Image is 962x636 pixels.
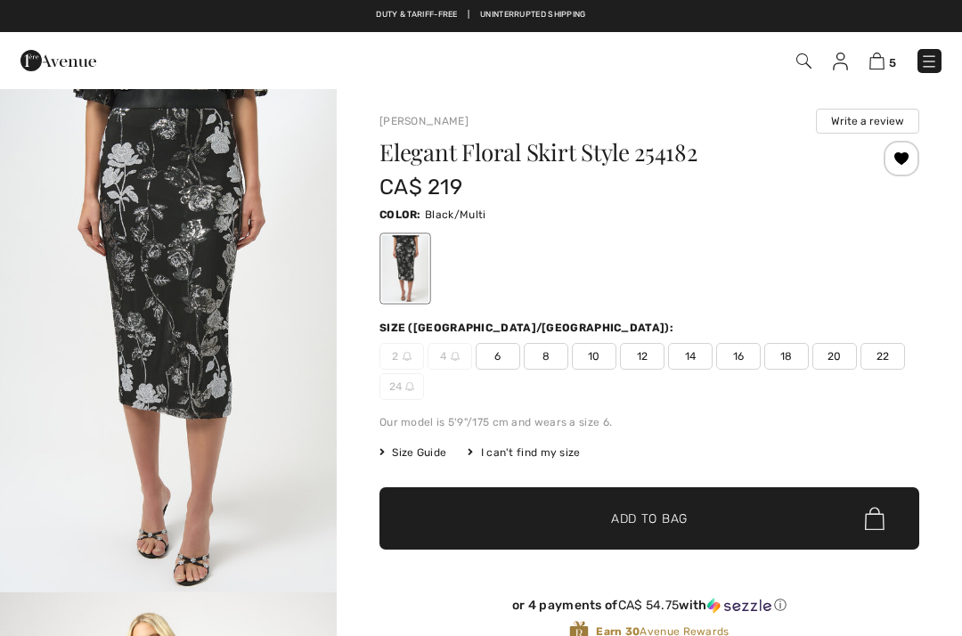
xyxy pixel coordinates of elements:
img: ring-m.svg [403,352,412,361]
button: Add to Bag [379,487,919,550]
a: 5 [869,50,896,71]
span: Color: [379,208,421,221]
span: 12 [620,343,664,370]
span: 5 [889,56,896,69]
div: Black/Multi [382,235,428,302]
img: ring-m.svg [405,382,414,391]
img: Shopping Bag [869,53,885,69]
div: Size ([GEOGRAPHIC_DATA]/[GEOGRAPHIC_DATA]): [379,320,677,336]
div: I can't find my size [468,444,580,461]
a: Duty & tariff-free | Uninterrupted shipping [376,10,585,19]
img: Search [796,53,811,69]
span: CA$ 54.75 [618,598,680,613]
div: Our model is 5'9"/175 cm and wears a size 6. [379,414,919,430]
span: 10 [572,343,616,370]
img: My Info [833,53,848,70]
img: 1ère Avenue [20,43,96,78]
img: Menu [920,53,938,70]
div: or 4 payments ofCA$ 54.75withSezzle Click to learn more about Sezzle [379,598,919,620]
span: Black/Multi [425,208,485,221]
button: Write a review [816,109,919,134]
span: 24 [379,373,424,400]
h1: Elegant Floral Skirt Style 254182 [379,141,829,164]
span: 6 [476,343,520,370]
span: Size Guide [379,444,446,461]
a: 1ère Avenue [20,51,96,68]
span: Add to Bag [611,510,688,528]
span: 8 [524,343,568,370]
div: or 4 payments of with [379,598,919,614]
img: ring-m.svg [451,352,460,361]
span: CA$ 219 [379,175,462,200]
span: 2 [379,343,424,370]
a: [PERSON_NAME] [379,115,469,127]
span: 4 [428,343,472,370]
iframe: Find more information here [629,126,962,636]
